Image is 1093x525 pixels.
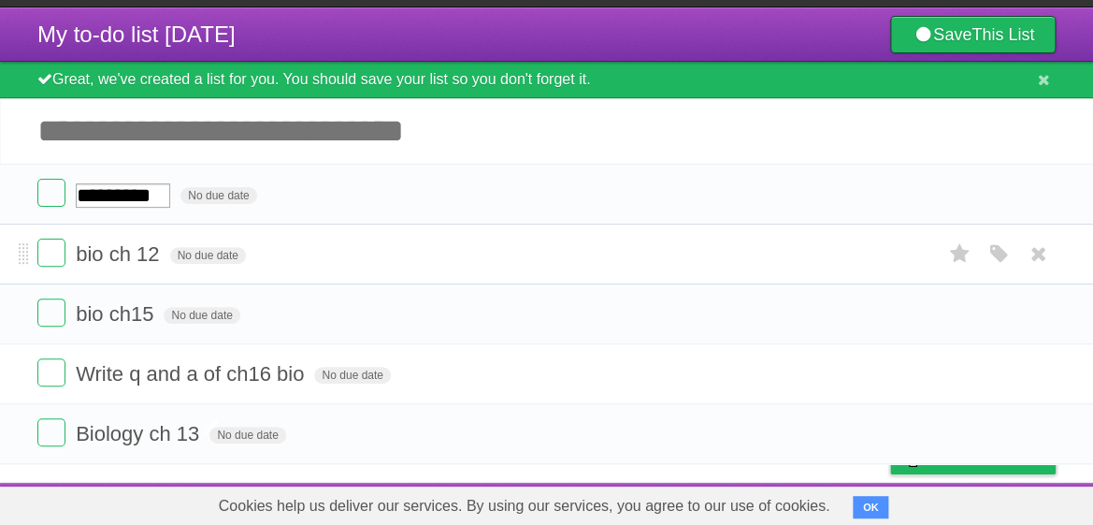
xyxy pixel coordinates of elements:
[170,247,246,264] span: No due date
[37,418,65,446] label: Done
[929,441,1046,474] span: Buy me a coffee
[180,187,256,204] span: No due date
[76,422,204,445] span: Biology ch 13
[890,16,1056,53] a: SaveThis List
[37,358,65,386] label: Done
[37,179,65,207] label: Done
[37,299,65,327] label: Done
[76,242,164,266] span: bio ch 12
[200,488,849,525] span: Cookies help us deliver our services. By using our services, you agree to our use of cookies.
[942,239,977,270] label: Star task
[76,302,158,326] span: bio ch15
[37,239,65,267] label: Done
[314,367,390,384] span: No due date
[853,496,889,518] button: OK
[164,307,239,324] span: No due date
[76,362,309,386] span: Write q and a of ch16 bio
[971,25,1034,44] b: This List
[37,22,236,47] span: My to-do list [DATE]
[209,427,285,444] span: No due date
